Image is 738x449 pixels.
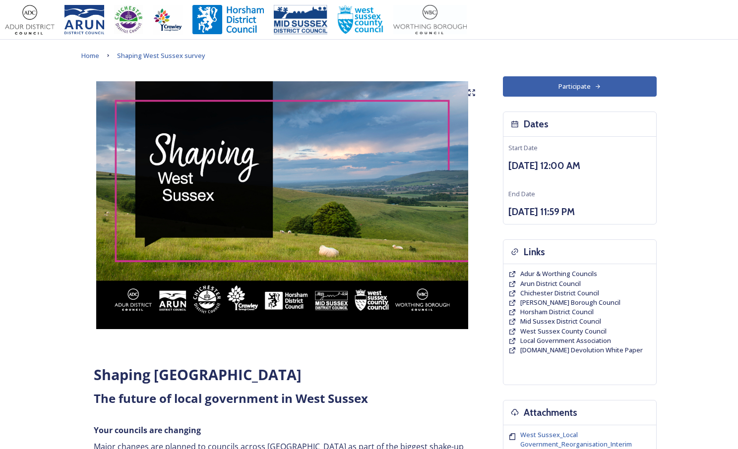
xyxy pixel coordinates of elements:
span: Start Date [508,143,538,152]
img: Adur%20logo%20%281%29.jpeg [5,5,55,35]
span: End Date [508,189,535,198]
a: Adur & Worthing Councils [520,269,597,279]
img: Horsham%20DC%20Logo.jpg [192,5,264,35]
span: Adur & Worthing Councils [520,269,597,278]
span: Horsham District Council [520,307,594,316]
img: WSCCPos-Spot-25mm.jpg [337,5,384,35]
a: [PERSON_NAME] Borough Council [520,298,620,307]
img: Crawley%20BC%20logo.jpg [153,5,183,35]
span: Home [81,51,99,60]
strong: Your councils are changing [94,425,201,436]
a: Arun District Council [520,279,581,288]
button: Participate [503,76,657,97]
span: Local Government Association [520,336,611,345]
h3: Attachments [524,405,577,420]
img: Arun%20District%20Council%20logo%20blue%20CMYK.jpg [64,5,104,35]
a: [DOMAIN_NAME] Devolution White Paper [520,345,643,355]
a: Home [81,50,99,61]
h3: [DATE] 12:00 AM [508,159,651,173]
a: Horsham District Council [520,307,594,317]
img: CDC%20Logo%20-%20you%20may%20have%20a%20better%20version.jpg [114,5,143,35]
img: 150ppimsdc%20logo%20blue.png [274,5,327,35]
h3: [DATE] 11:59 PM [508,205,651,219]
strong: Shaping [GEOGRAPHIC_DATA] [94,365,302,384]
a: Mid Sussex District Council [520,317,601,326]
h3: Links [524,245,545,259]
a: Chichester District Council [520,288,599,298]
img: Worthing_Adur%20%281%29.jpg [393,5,467,35]
a: West Sussex County Council [520,327,607,336]
strong: The future of local government in West Sussex [94,390,368,406]
span: Arun District Council [520,279,581,288]
a: Shaping West Sussex survey [117,50,205,61]
span: Chichester District Council [520,288,599,297]
a: Local Government Association [520,336,611,345]
span: Shaping West Sussex survey [117,51,205,60]
h3: Dates [524,117,549,131]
